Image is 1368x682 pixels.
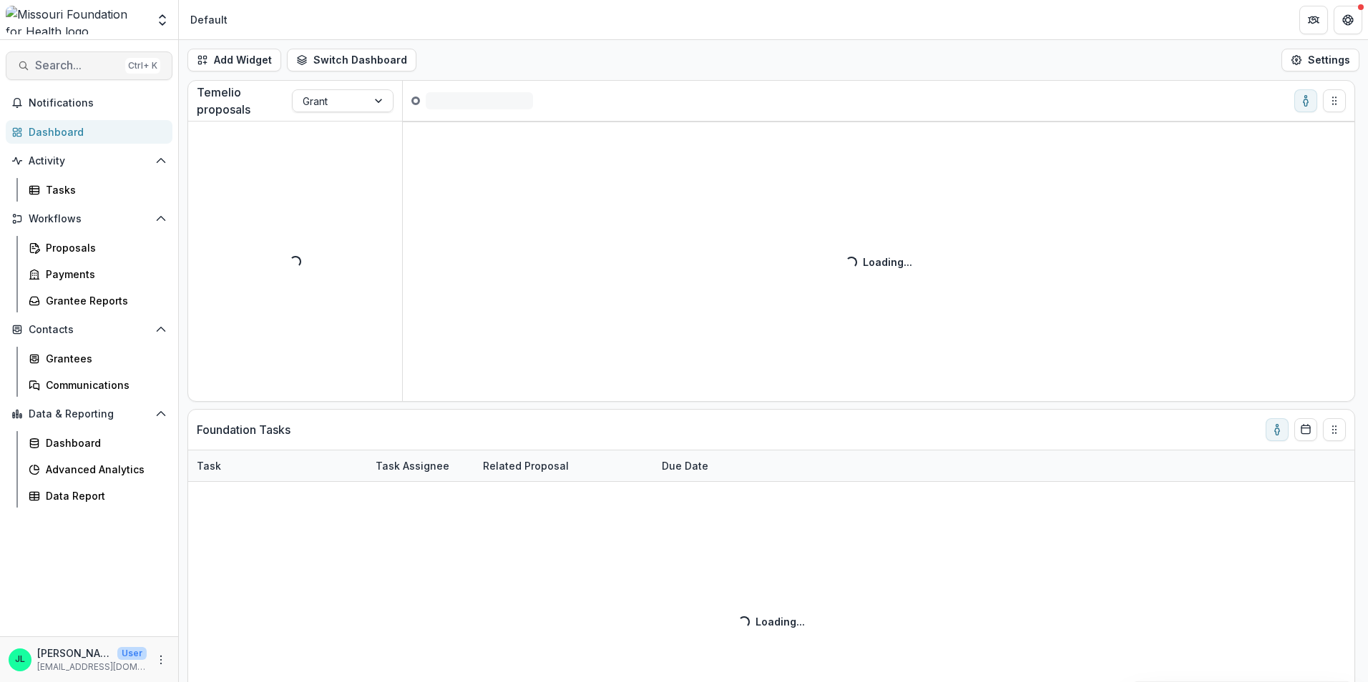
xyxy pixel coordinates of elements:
[6,402,172,425] button: Open Data & Reporting
[1266,418,1289,441] button: toggle-assigned-to-me
[197,421,290,438] p: Foundation Tasks
[23,458,172,481] a: Advanced Analytics
[23,373,172,397] a: Communications
[35,59,119,72] span: Search...
[23,178,172,202] a: Tasks
[29,155,150,167] span: Activity
[197,84,292,118] p: Temelio proposals
[46,267,161,282] div: Payments
[1334,6,1362,34] button: Get Help
[1294,89,1317,112] button: toggle-assigned-to-me
[117,647,147,660] p: User
[6,51,172,80] button: Search...
[1323,418,1346,441] button: Drag
[1294,418,1317,441] button: Calendar
[1281,49,1359,71] button: Settings
[23,431,172,455] a: Dashboard
[6,92,172,114] button: Notifications
[125,58,160,74] div: Ctrl + K
[37,661,147,673] p: [EMAIL_ADDRESS][DOMAIN_NAME]
[29,324,150,336] span: Contacts
[37,646,112,661] p: [PERSON_NAME]
[152,6,172,34] button: Open entity switcher
[6,318,172,341] button: Open Contacts
[23,347,172,370] a: Grantees
[6,6,147,34] img: Missouri Foundation for Health logo
[46,462,161,477] div: Advanced Analytics
[23,236,172,260] a: Proposals
[287,49,416,71] button: Switch Dashboard
[46,351,161,366] div: Grantees
[187,49,281,71] button: Add Widget
[23,289,172,312] a: Grantee Reports
[1323,89,1346,112] button: Drag
[185,9,233,30] nav: breadcrumb
[46,488,161,503] div: Data Report
[46,377,161,392] div: Communications
[190,12,228,27] div: Default
[29,408,150,420] span: Data & Reporting
[152,651,170,668] button: More
[6,149,172,172] button: Open Activity
[46,182,161,197] div: Tasks
[15,655,25,664] div: Jessi LaRose
[46,293,161,308] div: Grantee Reports
[29,97,167,109] span: Notifications
[6,120,172,144] a: Dashboard
[46,240,161,255] div: Proposals
[23,262,172,286] a: Payments
[1299,6,1328,34] button: Partners
[23,484,172,508] a: Data Report
[46,435,161,450] div: Dashboard
[29,124,161,139] div: Dashboard
[29,213,150,225] span: Workflows
[6,207,172,230] button: Open Workflows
